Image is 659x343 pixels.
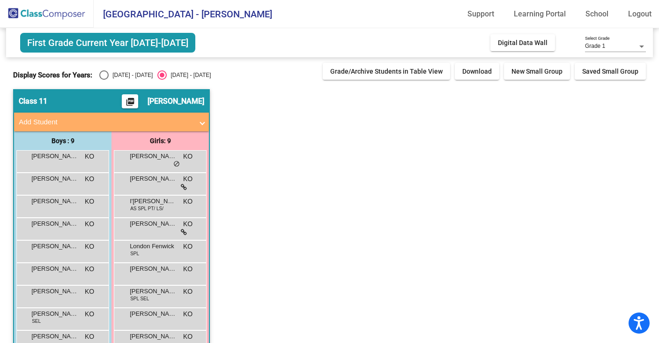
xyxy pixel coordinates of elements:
[31,174,78,183] span: [PERSON_NAME]
[130,205,163,212] span: AS SPL PT/ LS/
[130,309,177,319] span: [PERSON_NAME]
[455,63,499,80] button: Download
[31,242,78,251] span: [PERSON_NAME]
[125,97,136,110] mat-icon: picture_as_pdf
[183,332,193,342] span: KO
[122,94,138,108] button: Print Students Details
[14,131,111,150] div: Boys : 9
[130,242,177,251] span: London Fenwick
[99,70,211,80] mat-radio-group: Select an option
[621,7,659,22] a: Logout
[183,309,193,319] span: KO
[130,295,149,302] span: SPL SEL
[130,152,177,161] span: [PERSON_NAME]
[85,174,94,184] span: KO
[109,71,153,79] div: [DATE] - [DATE]
[31,264,78,274] span: [PERSON_NAME]
[31,287,78,296] span: [PERSON_NAME] ([PERSON_NAME]) [PERSON_NAME]
[32,318,41,325] span: SEL
[504,63,570,80] button: New Small Group
[85,197,94,206] span: KO
[460,7,502,22] a: Support
[130,287,177,296] span: [PERSON_NAME]
[130,197,177,206] span: I'[PERSON_NAME]
[323,63,450,80] button: Grade/Archive Students in Table View
[85,152,94,161] span: KO
[183,174,193,184] span: KO
[167,71,211,79] div: [DATE] - [DATE]
[130,219,177,229] span: [PERSON_NAME]
[85,219,94,229] span: KO
[130,264,177,274] span: [PERSON_NAME]
[85,264,94,274] span: KO
[330,68,443,75] span: Grade/Archive Students in Table View
[183,287,193,297] span: KO
[511,68,563,75] span: New Small Group
[183,152,193,161] span: KO
[130,174,177,183] span: [PERSON_NAME]
[462,68,492,75] span: Download
[490,34,555,51] button: Digital Data Wall
[31,197,78,206] span: [PERSON_NAME]
[31,332,78,341] span: [PERSON_NAME]
[585,43,605,49] span: Grade 1
[31,152,78,161] span: [PERSON_NAME]
[13,71,92,79] span: Display Scores for Years:
[31,219,78,229] span: [PERSON_NAME]
[85,287,94,297] span: KO
[578,7,616,22] a: School
[130,332,177,341] span: [PERSON_NAME]
[85,332,94,342] span: KO
[506,7,573,22] a: Learning Portal
[575,63,646,80] button: Saved Small Group
[111,131,209,150] div: Girls: 9
[14,113,209,131] mat-expansion-panel-header: Add Student
[148,97,204,106] span: [PERSON_NAME]
[94,7,272,22] span: [GEOGRAPHIC_DATA] - [PERSON_NAME]
[183,264,193,274] span: KO
[85,309,94,319] span: KO
[582,68,638,75] span: Saved Small Group
[130,250,139,257] span: SPL
[173,160,180,168] span: do_not_disturb_alt
[498,39,548,46] span: Digital Data Wall
[85,242,94,252] span: KO
[19,97,47,106] span: Class 11
[31,309,78,319] span: [PERSON_NAME]
[183,197,193,206] span: KO
[183,242,193,252] span: KO
[20,33,195,53] span: First Grade Current Year [DATE]-[DATE]
[19,117,193,128] mat-panel-title: Add Student
[183,219,193,229] span: KO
